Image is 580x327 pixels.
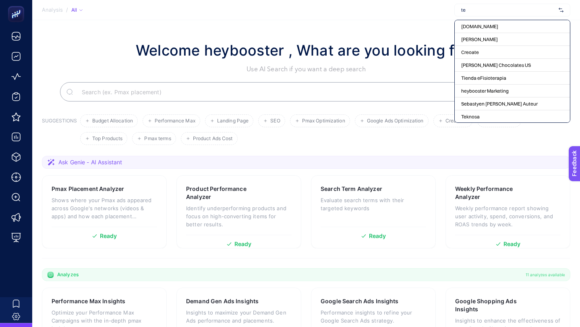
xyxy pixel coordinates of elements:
p: Identify underperforming products and focus on high-converting items for better results. [186,204,292,228]
h3: SUGGESTIONS [42,118,77,145]
span: Budget Allocation [92,118,133,124]
span: / [66,6,68,13]
div: All [71,7,83,13]
span: Pmax Optimization [302,118,345,124]
input: Search [75,81,489,103]
a: Pmax Placement AnalyzerShows where your Pmax ads appeared across Google's networks (videos & apps... [42,175,167,248]
span: [PERSON_NAME] [461,36,498,43]
span: Pmax terms [144,136,171,142]
h3: Weekly Performance Analyzer [455,185,535,201]
span: heybooster Marketing [461,88,509,94]
span: Product Ads Cost [193,136,233,142]
span: Teknosa [461,114,480,120]
span: Top Products [92,136,122,142]
h3: Performance Max Insights [52,297,125,305]
span: Analyzes [57,271,79,278]
span: [DOMAIN_NAME] [461,23,498,30]
span: Tienda eFisioterapia [461,75,506,81]
span: Ready [503,241,521,247]
p: Use AI Search if you want a deep search [136,64,476,74]
span: Ready [234,241,252,247]
h3: Search Term Analyzer [321,185,382,193]
a: Search Term AnalyzerEvaluate search terms with their targeted keywordsReady [311,175,436,248]
h1: Welcome heybooster , What are you looking for? [136,39,476,61]
span: Ask Genie - AI Assistant [58,158,122,166]
p: Insights to maximize your Demand Gen Ads performance and placements. [186,308,292,325]
p: Evaluate search terms with their targeted keywords [321,196,426,212]
p: Weekly performance report showing user activity, spend, conversions, and ROAS trends by week. [455,204,561,228]
span: Ready [369,233,386,239]
a: Product Performance AnalyzerIdentify underperforming products and focus on high-converting items ... [176,175,301,248]
span: Creatives [445,118,468,124]
span: Ready [100,233,117,239]
span: Analysis [42,7,63,13]
img: svg%3e [559,6,563,14]
a: Weekly Performance AnalyzerWeekly performance report showing user activity, spend, conversions, a... [445,175,570,248]
span: Performance Max [155,118,195,124]
p: Shows where your Pmax ads appeared across Google's networks (videos & apps) and how each placemen... [52,196,157,220]
h3: Pmax Placement Analyzer [52,185,124,193]
span: Google Ads Optimization [367,118,424,124]
h3: Demand Gen Ads Insights [186,297,259,305]
input: mediamarkt.com.tr [461,7,555,13]
p: Performance insights to refine your Google Search Ads strategy. [321,308,426,325]
span: Feedback [5,2,31,9]
span: [PERSON_NAME] Chocolates US [461,62,531,68]
span: SEO [270,118,280,124]
h3: Product Performance Analyzer [186,185,266,201]
span: 11 analyzes available [526,271,565,278]
h3: Google Search Ads Insights [321,297,399,305]
h3: Google Shopping Ads Insights [455,297,535,313]
span: Sebastyen [PERSON_NAME] Auteur [461,101,538,107]
span: Creoate [461,49,479,56]
span: Landing Page [217,118,249,124]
